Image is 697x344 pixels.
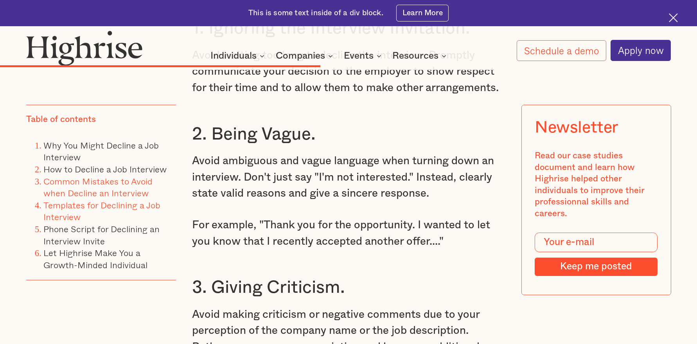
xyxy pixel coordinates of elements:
div: Individuals [210,51,267,61]
div: Read our case studies document and learn how Highrise helped other individuals to improve their p... [535,150,657,220]
h3: 3. Giving Criticism. [192,277,505,299]
input: Keep me posted [535,258,657,276]
div: Events [344,51,384,61]
div: This is some text inside of a div block. [248,8,383,18]
div: Table of contents [26,114,96,125]
a: Templates for Declining a Job Interview [43,198,160,224]
div: Individuals [210,51,257,61]
div: Events [344,51,374,61]
a: Learn More [396,5,449,21]
div: Resources [392,51,449,61]
a: Common Mistakes to Avoid when Decline an Interview [43,174,153,200]
div: Companies [276,51,335,61]
a: How to Decline a Job Interview [43,162,167,176]
p: For example, "Thank you for the opportunity. I wanted to let you know that I recently accepted an... [192,217,505,250]
h3: 2. Being Vague. [192,124,505,145]
a: Why You Might Decline a Job Interview [43,138,159,164]
a: Phone Script for Declining an Interview Invite [43,222,160,248]
input: Your e-mail [535,233,657,252]
p: Avoid ambiguous and vague language when turning down an interview. Don't just say "I'm not intere... [192,153,505,202]
p: Avoid waiting too long to decline the interview. Promptly communicate your decision to the employ... [192,47,505,96]
form: Modal Form [535,233,657,276]
a: Let Highrise Make You a Growth-Minded Individual [43,246,147,272]
div: Newsletter [535,118,618,137]
img: Cross icon [669,13,678,22]
a: Apply now [611,40,671,61]
a: Schedule a demo [517,40,606,61]
div: Companies [276,51,325,61]
img: Highrise logo [26,30,143,66]
div: Resources [392,51,438,61]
